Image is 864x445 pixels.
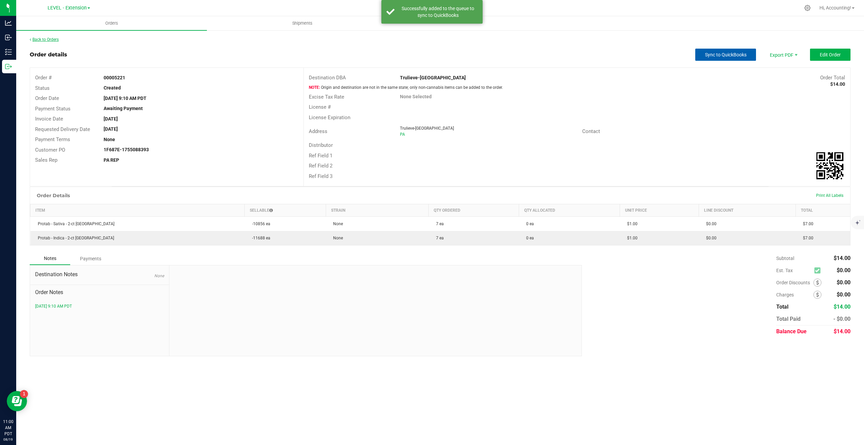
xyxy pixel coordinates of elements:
[837,279,850,286] span: $0.00
[624,221,638,226] span: $1.00
[3,419,13,437] p: 11:00 AM PDT
[37,193,70,198] h1: Order Details
[30,204,245,217] th: Item
[816,193,843,198] span: Print All Labels
[795,204,850,217] th: Total
[816,152,843,179] img: Scan me!
[104,147,149,152] strong: 1F687E-1755088393
[763,49,803,61] li: Export PDF
[104,116,118,122] strong: [DATE]
[283,20,322,26] span: Shipments
[35,270,164,279] span: Destination Notes
[776,304,788,310] span: Total
[30,252,70,265] div: Notes
[5,34,12,41] inline-svg: Inbound
[834,304,850,310] span: $14.00
[814,266,823,275] span: Calculate excise tax
[5,20,12,26] inline-svg: Analytics
[35,303,72,309] button: [DATE] 9:10 AM PDT
[20,390,28,398] iframe: Resource center unread badge
[837,267,850,273] span: $0.00
[16,16,207,30] a: Orders
[776,328,807,335] span: Balance Due
[820,75,845,81] span: Order Total
[330,221,343,226] span: None
[400,126,454,131] span: Trulieve-[GEOGRAPHIC_DATA]
[582,128,600,134] span: Contact
[400,75,466,80] strong: Trulieve-[GEOGRAPHIC_DATA]
[699,204,795,217] th: Line Discount
[35,136,70,142] span: Payment Terms
[309,114,350,121] span: License Expiration
[35,106,71,112] span: Payment Status
[620,204,699,217] th: Unit Price
[519,204,620,217] th: Qty Allocated
[803,5,812,11] div: Manage settings
[776,316,801,322] span: Total Paid
[5,63,12,70] inline-svg: Outbound
[703,236,717,240] span: $0.00
[834,255,850,261] span: $14.00
[96,20,127,26] span: Orders
[819,5,851,10] span: Hi, Accounting!
[104,75,125,80] strong: 00005221
[398,5,478,19] div: Successfully added to the queue to sync to QuickBooks
[104,85,121,90] strong: Created
[35,75,52,81] span: Order #
[34,221,114,226] span: Protab - Sativa - 2-ct [GEOGRAPHIC_DATA]
[35,288,164,296] span: Order Notes
[30,51,67,59] div: Order details
[810,49,850,61] button: Edit Order
[309,142,333,148] span: Distributor
[245,204,326,217] th: Sellable
[309,104,331,110] span: License #
[249,221,270,226] span: -10856 ea
[309,128,327,134] span: Address
[5,49,12,55] inline-svg: Inventory
[35,95,59,101] span: Order Date
[834,328,850,335] span: $14.00
[7,391,27,411] iframe: Resource center
[523,221,534,226] span: 0 ea
[523,236,534,240] span: 0 ea
[104,157,119,163] strong: PA REP
[433,236,444,240] span: 7 ea
[104,106,143,111] strong: Awaiting Payment
[309,85,503,90] span: Origin and destination are not in the same state; only non-cannabis items can be added to the order.
[800,236,813,240] span: $7.00
[34,236,114,240] span: Protab - Indica - 2-ct [GEOGRAPHIC_DATA]
[207,16,398,30] a: Shipments
[309,153,332,159] span: Ref Field 1
[35,85,50,91] span: Status
[309,94,344,100] span: Excise Tax Rate
[309,75,346,81] span: Destination DBA
[816,152,843,179] qrcode: 00005221
[154,273,164,278] span: None
[309,163,332,169] span: Ref Field 2
[820,52,841,57] span: Edit Order
[776,268,812,273] span: Est. Tax
[326,204,428,217] th: Strain
[837,291,850,298] span: $0.00
[433,221,444,226] span: 7 ea
[830,81,845,87] strong: $14.00
[330,236,343,240] span: None
[429,204,519,217] th: Qty Ordered
[104,96,146,101] strong: [DATE] 9:10 AM PDT
[776,256,794,261] span: Subtotal
[400,94,432,99] strong: None Selected
[249,236,270,240] span: -11688 ea
[35,116,63,122] span: Invoice Date
[104,126,118,132] strong: [DATE]
[30,37,59,42] a: Back to Orders
[776,292,813,297] span: Charges
[48,5,87,11] span: LEVEL - Extension
[70,253,111,265] div: Payments
[833,316,850,322] span: - $0.00
[624,236,638,240] span: $1.00
[703,221,717,226] span: $0.00
[309,173,332,179] span: Ref Field 3
[3,437,13,442] p: 08/19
